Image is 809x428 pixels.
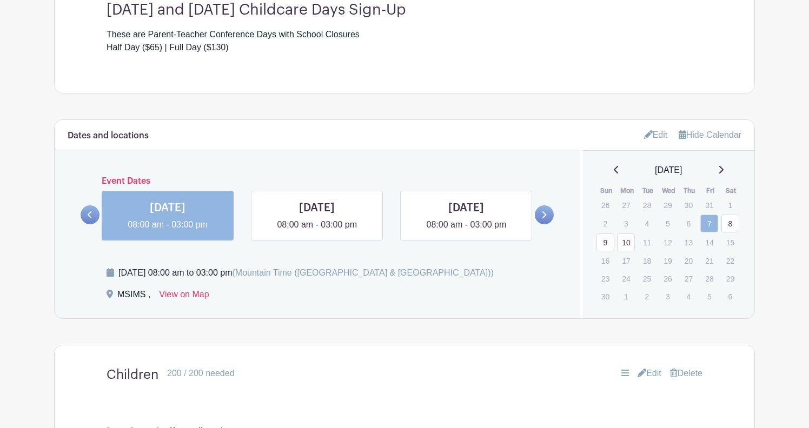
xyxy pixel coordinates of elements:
p: 29 [659,197,677,213]
a: 7 [700,215,718,232]
a: Delete [670,367,702,380]
a: 10 [617,233,635,251]
p: 26 [596,197,614,213]
p: 3 [659,288,677,305]
div: 200 / 200 needed [167,367,235,380]
p: 23 [596,270,614,287]
p: 5 [659,215,677,232]
th: Wed [658,185,679,196]
p: 2 [596,215,614,232]
p: 4 [680,288,698,305]
p: 31 [700,197,718,213]
h6: Event Dates [100,176,535,186]
p: 14 [700,234,718,251]
th: Thu [679,185,700,196]
span: (Mountain Time ([GEOGRAPHIC_DATA] & [GEOGRAPHIC_DATA])) [232,268,493,277]
p: 28 [700,270,718,287]
a: 8 [721,215,739,232]
a: Edit [644,126,668,144]
th: Sat [721,185,742,196]
p: 26 [659,270,677,287]
p: 11 [638,234,656,251]
p: 16 [596,252,614,269]
p: 21 [700,252,718,269]
p: 1 [617,288,635,305]
th: Fri [700,185,721,196]
div: [DATE] 08:00 am to 03:00 pm [118,266,494,279]
p: 12 [659,234,677,251]
h4: Children [107,367,158,383]
h6: Dates and locations [68,131,149,141]
span: [DATE] [655,164,682,177]
p: 27 [680,270,698,287]
p: 22 [721,252,739,269]
p: 6 [721,288,739,305]
p: 24 [617,270,635,287]
p: 2 [638,288,656,305]
th: Mon [616,185,638,196]
p: 15 [721,234,739,251]
p: 6 [680,215,698,232]
p: 1 [721,197,739,213]
p: 30 [680,197,698,213]
th: Sun [596,185,617,196]
a: 9 [596,233,614,251]
p: 18 [638,252,656,269]
p: 29 [721,270,739,287]
p: 27 [617,197,635,213]
p: 13 [680,234,698,251]
p: 4 [638,215,656,232]
div: These are Parent-Teacher Conference Days with School Closures Half Day ($65) | Full Day ($130) [107,28,702,54]
a: View on Map [159,288,209,305]
p: 5 [700,288,718,305]
a: Edit [638,367,661,380]
th: Tue [638,185,659,196]
p: 25 [638,270,656,287]
a: Hide Calendar [679,130,741,139]
p: 19 [659,252,677,269]
p: 30 [596,288,614,305]
p: 20 [680,252,698,269]
p: 17 [617,252,635,269]
p: 28 [638,197,656,213]
p: 3 [617,215,635,232]
div: MSIMS , [117,288,150,305]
